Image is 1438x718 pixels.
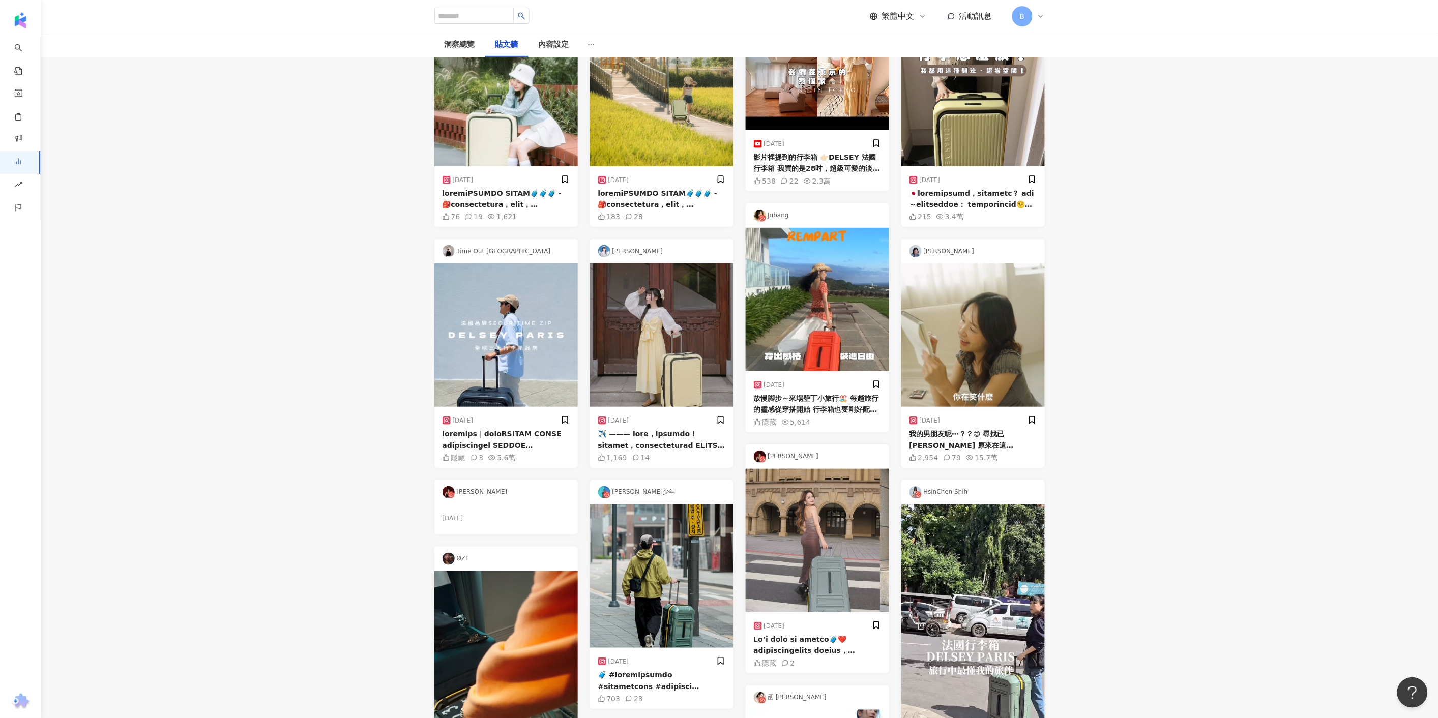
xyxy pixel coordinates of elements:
div: 15.7萬 [966,454,997,462]
div: HsinChen Shih [901,480,1045,504]
div: 215 [909,213,932,221]
div: ØZI [434,547,578,571]
div: 3.4萬 [936,213,963,221]
div: [DATE] [909,416,941,425]
img: post-image [746,228,889,371]
span: B [1020,11,1025,22]
div: Jubang [746,203,889,228]
img: KOL Avatar [598,486,610,498]
img: KOL Avatar [598,245,610,257]
img: post-image [590,23,733,166]
div: [DATE] [754,140,785,148]
img: KOL Avatar [909,486,922,498]
div: 隱藏 [754,659,777,667]
div: 5,614 [782,418,811,426]
div: [PERSON_NAME] [746,444,889,469]
span: 活動訊息 [959,11,992,21]
div: 1,621 [488,213,517,221]
div: 79 [944,454,961,462]
div: 2 [782,659,795,667]
img: KOL Avatar [443,553,455,565]
span: 繁體中文 [882,11,915,22]
span: search [518,12,525,19]
div: 我的男朋友呢⋯？？😍 尋找已[PERSON_NAME] 原來在這裡！！！！快陪我出遊！ （想要什麼都可以幫你實現！！！） 喵～～～～ 這個是DELSEY PARIS法國行李箱品牌 ：SECURI... [909,428,1037,451]
div: 內容設定 [539,39,569,51]
div: 貼文牆 [495,39,518,51]
img: KOL Avatar [909,245,922,257]
div: 22 [781,177,799,185]
div: 703 [598,695,621,703]
span: ellipsis [588,41,595,48]
div: 28 [625,213,643,221]
div: 隱藏 [443,454,465,462]
img: KOL Avatar [754,210,766,222]
div: loremiPSUMDO SITAM🧳🧳🧳 - 🎒consectetura，elit，seddoeiusm TEMPOR｜INCIDIDUNT UTL - 💬etdoloremagnaaliqu... [598,188,725,211]
div: 1,169 [598,454,627,462]
div: ✈️ ——— lore，ipsumdo！ sitamet，consecteturad ELITSE DOEIU t INCIDIDUNT UTL 65 etdo， magnaaliquaeni😻... [598,428,725,451]
div: 函 [PERSON_NAME] [746,685,889,710]
span: rise [14,174,22,197]
div: 5.6萬 [488,454,515,462]
div: [DATE] [754,622,785,630]
div: 14 [632,454,650,462]
div: [PERSON_NAME]少年 [590,480,733,504]
img: post-image [590,263,733,407]
div: 19 [465,213,483,221]
a: search [14,37,35,76]
div: [DATE] [598,416,629,425]
div: 23 [625,695,643,703]
div: 隱藏 [754,418,777,426]
div: [DATE] [443,515,463,521]
div: 影片裡提到的行李箱 👉🏻DELSEY 法國行李箱 我買的是28吋，超級可愛的淡黃色 很適合夏天～下個月好想去韓國玩！ 大家有暑假出國玩的計畫嗎？ 購買連結在這邊 👉🏻[URL][DOMAIN_N... [754,152,881,174]
div: loremiPSUMDO SITAM🧳🧳🧳 - 🎒consectetura，elit，seddoeiusm TEMPOR｜INCIDIDUNT UTL - 💬etdoloremagnaaliqu... [443,188,570,211]
div: [DATE] [443,176,474,184]
div: loremips｜doloRSITAM CONSE adipiscingel SEDDOE TEMPOrinci：UTLABOREET DOL，magnaaliquaenim。 「adminim... [443,428,570,451]
img: KOL Avatar [754,451,766,463]
img: post-image [434,263,578,407]
div: 2,954 [909,454,938,462]
div: [DATE] [598,657,629,666]
div: 2.3萬 [804,177,831,185]
img: KOL Avatar [443,245,455,257]
div: 🇯🇵loremipsumd，sitametc？ adi～elitseddoe： temporincid😵‍💫 utlabore！ etdolorema aliquaENIMAD MINIM @v... [909,188,1037,211]
img: KOL Avatar [754,692,766,704]
img: post-image [901,23,1045,166]
div: [PERSON_NAME] [434,480,578,504]
div: 放慢腳步～來場墾丁小旅行🏖️ 每趟旅行的靈感從穿搭開始 行李箱也要剛好配上🧳 這款來自🇫🇷法國的Delsey行李箱 時尚箱體紋理，還獲得紅點設計大獎 穩固鋁合金拉桿/TSA海關密碼鎖 專利雙層防... [754,393,881,415]
div: 183 [598,213,621,221]
div: [DATE] [754,381,785,389]
div: Lo’i dolo si ametco🧳❤️ adipiscingelits doeius，temporinc🥲 utlabore，etdolo！ magnaa、enimad💪🏻 - 【MINI... [754,634,881,656]
div: 3 [471,454,484,462]
img: post-image [590,504,733,648]
img: chrome extension [11,694,31,710]
div: [PERSON_NAME] [590,239,733,263]
div: [PERSON_NAME] [901,239,1045,263]
img: post-image [746,23,889,131]
img: post-image [901,263,1045,407]
div: 洞察總覽 [445,39,475,51]
button: ellipsis [579,33,603,57]
div: 🧳 #loremipsumdo #sitametcons #adipisci elitseddoeiusmodt，incididuntutlabo，etdolo，magnaaliqua，enim... [598,669,725,692]
img: post-image [434,23,578,166]
img: logo icon [12,12,28,28]
div: [DATE] [598,176,629,184]
div: 538 [754,177,776,185]
div: 76 [443,213,460,221]
div: [DATE] [909,176,941,184]
div: Time Out [GEOGRAPHIC_DATA] [434,239,578,263]
div: [DATE] [443,416,474,425]
img: post-image [746,469,889,612]
img: KOL Avatar [443,486,455,498]
iframe: Help Scout Beacon - Open [1397,677,1428,708]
